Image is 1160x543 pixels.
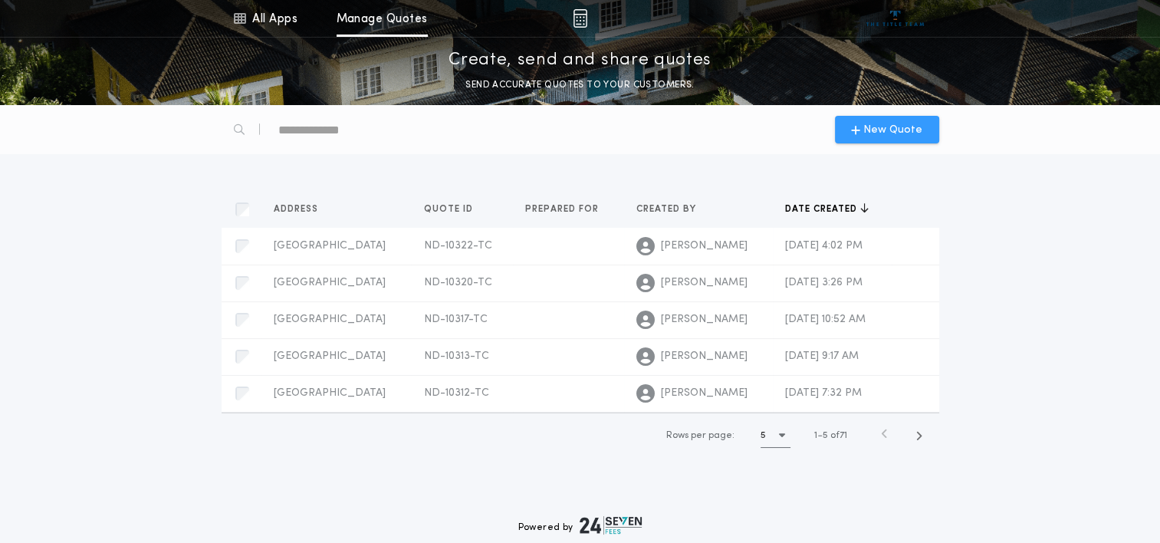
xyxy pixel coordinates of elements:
button: 5 [761,423,790,448]
div: Powered by [518,516,642,535]
span: [GEOGRAPHIC_DATA] [274,314,386,325]
span: [PERSON_NAME] [661,386,748,401]
button: Quote ID [423,202,484,217]
span: New Quote [863,122,922,138]
h1: 5 [761,428,766,443]
span: [DATE] 10:52 AM [785,314,866,325]
span: Rows per page: [666,431,734,440]
span: Quote ID [423,203,475,216]
button: Created by [636,202,708,217]
span: 1 [814,431,817,440]
span: Date created [785,203,860,216]
span: [DATE] 4:02 PM [785,240,863,252]
span: [PERSON_NAME] [661,239,748,254]
span: [DATE] 7:32 PM [785,387,862,399]
span: ND-10312-TC [423,387,488,399]
span: ND-10313-TC [423,350,488,362]
span: ND-10320-TC [423,277,491,288]
p: SEND ACCURATE QUOTES TO YOUR CUSTOMERS. [465,77,694,93]
p: Create, send and share quotes [449,48,711,73]
span: [GEOGRAPHIC_DATA] [274,387,386,399]
button: Address [274,202,330,217]
span: ND-10322-TC [423,240,491,252]
img: img [573,9,587,28]
span: Prepared for [525,203,602,216]
img: logo [580,516,642,535]
span: [PERSON_NAME] [661,312,748,327]
img: vs-icon [866,11,924,26]
span: [PERSON_NAME] [661,275,748,291]
span: [GEOGRAPHIC_DATA] [274,277,386,288]
span: Address [274,203,321,216]
span: [PERSON_NAME] [661,349,748,364]
button: Date created [785,202,869,217]
span: [GEOGRAPHIC_DATA] [274,350,386,362]
span: [DATE] 3:26 PM [785,277,863,288]
span: [DATE] 9:17 AM [785,350,859,362]
button: New Quote [835,116,939,143]
span: of 71 [830,429,847,443]
span: Created by [636,203,699,216]
span: [GEOGRAPHIC_DATA] [274,240,386,252]
span: 5 [823,431,828,440]
span: ND-10317-TC [423,314,487,325]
